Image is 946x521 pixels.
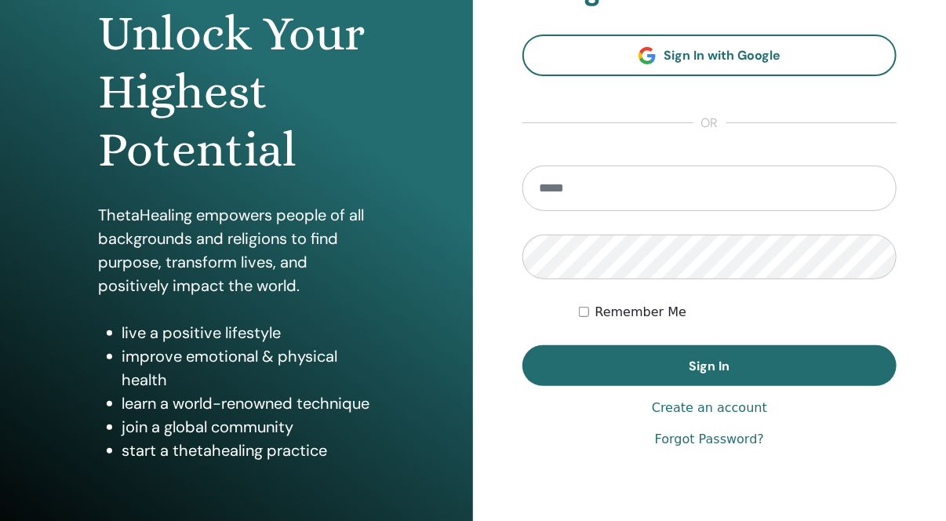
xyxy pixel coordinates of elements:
[522,35,897,76] a: Sign In with Google
[693,114,726,133] span: or
[655,430,764,449] a: Forgot Password?
[99,5,375,180] h1: Unlock Your Highest Potential
[122,344,375,392] li: improve emotional & physical health
[99,203,375,297] p: ThetaHealing empowers people of all backgrounds and religions to find purpose, transform lives, a...
[122,321,375,344] li: live a positive lifestyle
[122,439,375,462] li: start a thetahealing practice
[122,415,375,439] li: join a global community
[122,392,375,415] li: learn a world-renowned technique
[522,345,897,386] button: Sign In
[664,47,780,64] span: Sign In with Google
[689,358,730,374] span: Sign In
[595,303,687,322] label: Remember Me
[652,399,767,417] a: Create an account
[579,303,897,322] div: Keep me authenticated indefinitely or until I manually logout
